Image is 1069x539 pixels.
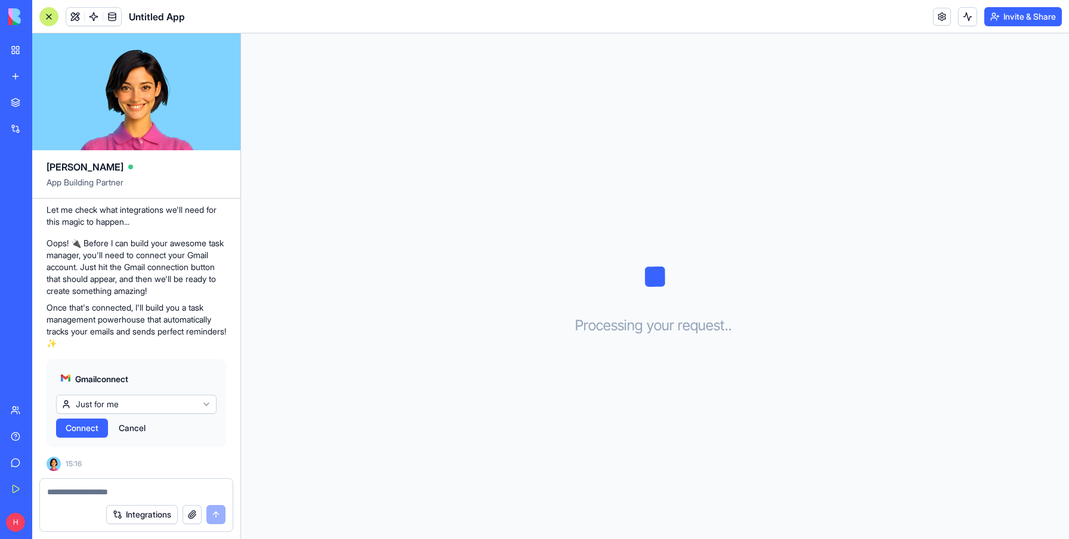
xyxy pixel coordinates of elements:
[47,237,226,297] p: Oops! 🔌 Before I can build your awesome task manager, you'll need to connect your Gmail account. ...
[725,316,728,335] span: .
[8,8,82,25] img: logo
[47,204,226,228] p: Let me check what integrations we'll need for this magic to happen...
[47,176,226,198] span: App Building Partner
[575,316,736,335] h3: Processing your request
[6,513,25,532] span: H
[113,419,152,438] button: Cancel
[728,316,732,335] span: .
[56,419,108,438] button: Connect
[61,373,70,383] img: gmail
[66,422,98,434] span: Connect
[47,302,226,349] p: Once that's connected, I'll build you a task management powerhouse that automatically tracks your...
[66,459,82,469] span: 15:16
[47,160,123,174] span: [PERSON_NAME]
[984,7,1062,26] button: Invite & Share
[129,10,185,24] span: Untitled App
[47,457,61,471] img: Ella_00000_wcx2te.png
[106,505,178,524] button: Integrations
[75,373,128,385] span: Gmail connect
